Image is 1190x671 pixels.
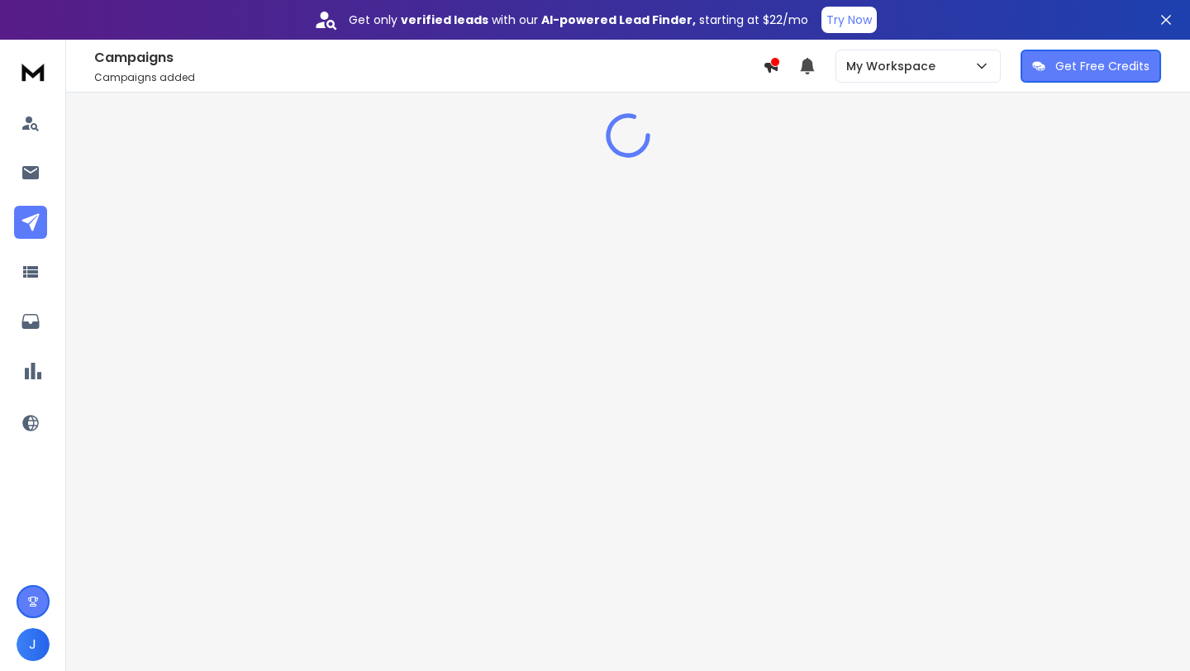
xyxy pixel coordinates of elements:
[349,12,808,28] p: Get only with our starting at $22/mo
[846,58,942,74] p: My Workspace
[401,12,488,28] strong: verified leads
[17,628,50,661] button: J
[94,48,763,68] h1: Campaigns
[17,56,50,87] img: logo
[1021,50,1161,83] button: Get Free Credits
[826,12,872,28] p: Try Now
[1055,58,1150,74] p: Get Free Credits
[541,12,696,28] strong: AI-powered Lead Finder,
[94,71,763,84] p: Campaigns added
[821,7,877,33] button: Try Now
